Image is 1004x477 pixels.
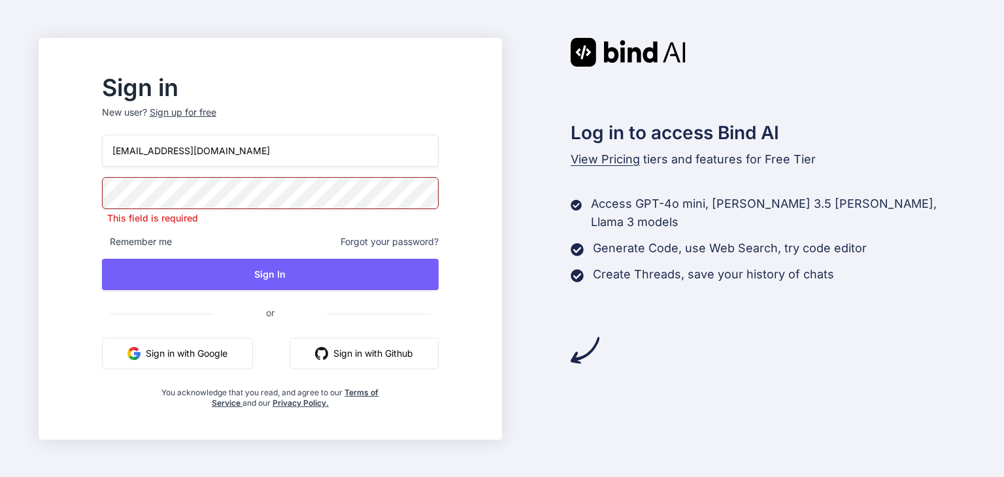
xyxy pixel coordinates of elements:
[214,297,327,329] span: or
[593,239,867,257] p: Generate Code, use Web Search, try code editor
[158,380,383,408] div: You acknowledge that you read, and agree to our and our
[591,195,965,231] p: Access GPT-4o mini, [PERSON_NAME] 3.5 [PERSON_NAME], Llama 3 models
[341,235,439,248] span: Forgot your password?
[571,152,640,166] span: View Pricing
[102,235,172,248] span: Remember me
[273,398,329,408] a: Privacy Policy.
[102,259,439,290] button: Sign In
[571,336,599,365] img: arrow
[212,387,379,408] a: Terms of Service
[593,265,834,284] p: Create Threads, save your history of chats
[102,212,439,225] p: This field is required
[571,38,686,67] img: Bind AI logo
[102,135,439,167] input: Login or Email
[102,106,439,135] p: New user?
[315,347,328,360] img: github
[290,338,439,369] button: Sign in with Github
[150,106,216,119] div: Sign up for free
[102,77,439,98] h2: Sign in
[571,150,965,169] p: tiers and features for Free Tier
[571,119,965,146] h2: Log in to access Bind AI
[102,338,253,369] button: Sign in with Google
[127,347,141,360] img: google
